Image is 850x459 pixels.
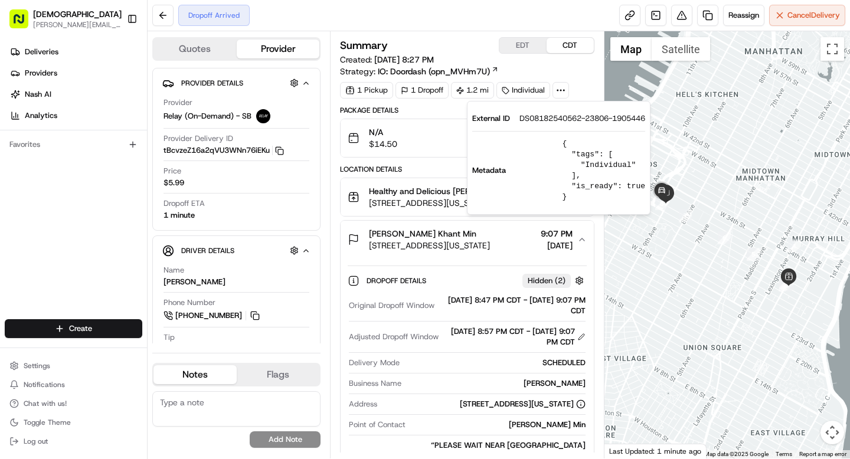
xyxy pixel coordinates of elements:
a: [PHONE_NUMBER] [164,309,261,322]
span: 9:07 PM [541,228,573,240]
span: Provider Details [181,78,243,88]
span: Settings [24,361,50,371]
div: [PERSON_NAME] [406,378,585,389]
span: Metadata [472,165,506,176]
div: 3 [779,278,792,291]
p: Welcome 👋 [12,47,215,66]
button: Driver Details [162,241,310,260]
span: Hidden ( 2 ) [528,276,565,286]
a: Providers [5,64,147,83]
div: [DATE] 8:47 PM CDT - [DATE] 9:07 PM CDT [439,295,585,316]
button: Flags [237,365,320,384]
div: 4 [779,276,792,289]
span: Point of Contact [349,419,406,430]
button: Chat with us! [5,395,142,412]
span: Cancel Delivery [787,10,840,21]
span: Address [349,399,377,409]
button: Provider [237,40,320,58]
button: [PERSON_NAME] Khant Min[STREET_ADDRESS][US_STATE]9:07 PM[DATE] [341,221,593,258]
span: Delivery Mode [349,358,400,368]
a: 📗Knowledge Base [7,227,95,248]
button: Hidden (2) [522,273,587,288]
div: Package Details [340,106,594,115]
div: Strategy: [340,65,499,77]
button: Notifications [5,376,142,393]
span: [DATE] 8:27 PM [374,54,434,65]
span: Provider Delivery ID [164,133,233,144]
img: Google [607,443,646,458]
button: Log out [5,433,142,450]
a: IO: Doordash (opn_MVHm7U) [378,65,499,77]
span: Analytics [25,110,57,121]
img: 1736555255976-a54dd68f-1ca7-489b-9aae-adbdc363a1c4 [12,113,33,134]
pre: { "tags": [ "Individual" ], "is_ready": true } [563,139,645,202]
button: Show satellite imagery [652,37,710,61]
button: EDT [499,38,547,53]
span: Providers [25,68,57,78]
span: [STREET_ADDRESS][US_STATE] [369,240,490,251]
button: Map camera controls [820,421,844,444]
a: Powered byPylon [83,260,143,270]
span: Tip [164,332,175,343]
span: Deliveries [25,47,58,57]
button: [PERSON_NAME][EMAIL_ADDRESS][DOMAIN_NAME] [33,20,122,29]
button: Healthy and Delicious [PERSON_NAME][STREET_ADDRESS][US_STATE]8:37 PM[DATE] [341,178,593,216]
button: Reassign [723,5,764,26]
span: Adjusted Dropoff Window [349,332,439,342]
span: [PERSON_NAME] de [PERSON_NAME] (they/them) [37,183,161,192]
div: 1.2 mi [451,82,494,99]
a: Open this area in Google Maps (opens a new window) [607,443,646,458]
div: Start new chat [40,113,194,124]
button: [DEMOGRAPHIC_DATA][PERSON_NAME][EMAIL_ADDRESS][DOMAIN_NAME] [5,5,122,33]
span: Nash AI [25,89,51,100]
div: Past conversations [12,153,76,163]
span: Relay (On-Demand) - SB [164,111,251,122]
div: Last Updated: 1 minute ago [604,444,707,458]
button: Start new chat [201,116,215,130]
button: N/A$14.50 [341,119,593,157]
span: Create [69,323,92,334]
a: Analytics [5,106,147,125]
span: Healthy and Delicious [PERSON_NAME] [369,185,519,197]
span: [PERSON_NAME] Khant Min [369,228,476,240]
button: Toggle fullscreen view [820,37,844,61]
div: 6 [718,231,731,244]
span: Price [164,166,181,176]
span: Business Name [349,378,401,389]
div: 1 Pickup [340,82,393,99]
div: SCHEDULED [404,358,585,368]
div: 1 Dropoff [395,82,449,99]
div: 8 [655,197,668,210]
button: Notes [153,365,237,384]
span: $14.50 [369,138,397,150]
span: Log out [24,437,48,446]
span: Created: [340,54,434,65]
span: IO: Doordash (opn_MVHm7U) [378,65,490,77]
span: [PHONE_NUMBER] [175,310,242,321]
button: Toggle Theme [5,414,142,431]
a: 💻API Documentation [95,227,194,248]
span: Pylon [117,261,143,270]
div: 5 [747,248,760,261]
span: Knowledge Base [24,232,90,244]
span: Map data ©2025 Google [704,451,769,457]
h3: Summary [340,40,388,51]
div: [DATE] 8:57 PM CDT - [DATE] 9:07 PM CDT [443,326,585,347]
button: Settings [5,358,142,374]
div: Individual [496,82,550,99]
button: [DEMOGRAPHIC_DATA] [33,8,122,20]
button: Show street map [610,37,652,61]
img: Nash [12,12,35,35]
button: tBcvzeZ16a2qVU3WNn76iEKu [164,145,284,156]
span: [DATE] [169,183,194,192]
a: Terms [776,451,792,457]
span: [STREET_ADDRESS][US_STATE] [369,197,519,209]
span: Name [164,265,184,276]
div: [STREET_ADDRESS][US_STATE] [460,399,586,409]
img: relay_logo_black.png [256,109,270,123]
div: [PERSON_NAME] [164,277,225,287]
img: Mat Toderenczuk de la Barba (they/them) [12,172,31,191]
span: Dropoff Details [367,276,429,286]
a: Report a map error [799,451,846,457]
span: N/A [369,126,397,138]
